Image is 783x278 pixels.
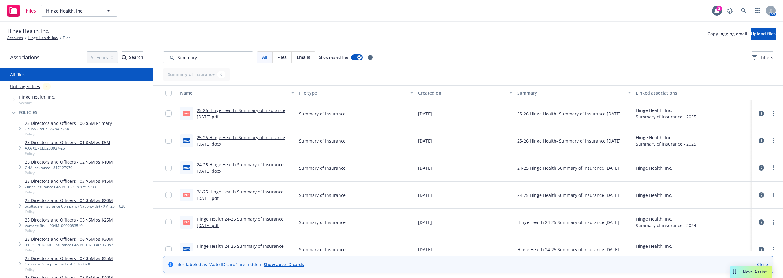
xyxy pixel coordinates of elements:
div: Name [180,90,288,96]
a: Show auto ID cards [264,262,304,267]
a: 25 Directors and Officers - 07 $5M xs $35M [25,255,113,262]
span: Files [63,35,70,41]
span: Account [19,100,55,105]
div: 2 [43,83,51,90]
input: Toggle Row Selected [165,110,172,117]
span: [DATE] [418,165,432,171]
span: 24-25 Hinge Health Summary of Insurance [DATE] [517,165,619,171]
button: Created on [416,85,515,100]
span: Files labeled as "Auto ID card" are hidden. [176,261,304,268]
div: [PERSON_NAME] Insurance Group - HN-0303-12953 [25,242,113,247]
span: Policy [25,247,113,253]
div: Scottsdale Insurance Company (Nationwide) - XMF2511020 [25,204,125,209]
span: Filters [752,54,773,61]
div: Hinge Health, Inc. [636,216,696,222]
div: Summary of insurance - 2024 [636,222,696,229]
span: Filters [761,54,773,61]
span: [DATE] [418,192,432,198]
span: All [262,54,267,60]
span: Policy [25,228,113,233]
span: docx [183,247,190,251]
button: Copy logging email [707,28,747,40]
span: Hinge Health 24-25 Summary of Insurance [DATE] [517,219,619,226]
span: Show nested files [319,55,349,60]
input: Toggle Row Selected [165,192,172,198]
div: Search [122,52,143,63]
span: Policy [25,151,110,156]
span: Policies [19,111,38,114]
a: more [770,218,777,226]
a: 25 Directors and Officers - 02 $5M xs $10M [25,159,113,165]
div: File type [299,90,406,96]
a: All files [10,72,25,78]
div: Hinge Health, Inc. [636,243,696,249]
span: Hinge Health, Inc. [19,94,55,100]
input: Toggle Row Selected [165,246,172,252]
a: Close [757,261,768,268]
a: more [770,191,777,199]
span: 25-26 Hinge Health- Summary of Insurance [DATE] [517,138,621,144]
a: more [770,164,777,171]
a: 25 Directors and Officers - 06 $5M xs $30M [25,236,113,242]
span: Summary of Insurance [299,192,346,198]
a: Search [738,5,750,17]
a: more [770,137,777,144]
input: Toggle Row Selected [165,219,172,225]
button: Linked associations [633,85,752,100]
span: Hinge Health, Inc. [46,8,99,14]
span: docx [183,138,190,143]
button: Upload files [751,28,776,40]
span: Associations [10,53,39,61]
span: 24-25 Hinge Health Summary of Insurance [DATE] [517,192,619,198]
div: Drag to move [730,266,738,278]
input: Toggle Row Selected [165,165,172,171]
a: Report a Bug [724,5,736,17]
div: AXA XL - ELU203937-25 [25,146,110,151]
a: Hinge Health, Inc. [28,35,58,41]
span: Policy [25,209,125,214]
span: Nova Assist [743,269,767,274]
div: Hinge Health, Inc. [636,107,696,114]
button: Nova Assist [730,266,772,278]
a: 25-26 Hinge Health- Summary of Insurance [DATE].docx [197,135,285,147]
span: Summary of Insurance [299,110,346,117]
a: 24-25 Hinge Health Summary of Insurance [DATE].pdf [197,189,284,201]
span: pdf [183,220,190,224]
span: Summary of Insurance [299,165,346,171]
button: SearchSearch [122,51,143,63]
span: Policy [25,267,113,272]
input: Search by keyword... [163,51,253,63]
a: 25 Directors and Officers - 03 $5M xs $15M [25,178,113,184]
a: more [770,246,777,253]
div: CNA Insurance - 817127979 [25,165,113,170]
button: Hinge Health, Inc. [41,5,117,17]
div: Hinge Health, Inc. [636,192,672,198]
span: [DATE] [418,138,432,144]
span: pdf [183,111,190,116]
span: 25-26 Hinge Health- Summary of Insurance [DATE] [517,110,621,117]
div: Linked associations [636,90,750,96]
span: Hinge Health, Inc. [7,27,49,35]
a: Hinge Health 24-25 Summary of Insurance [DATE].pdf [197,216,284,228]
span: Policy [25,170,113,175]
a: Accounts [7,35,23,41]
a: 25 Directors and Officers - 00 $5M Primary [25,120,112,126]
span: docx [183,165,190,170]
svg: Search [122,55,127,60]
button: File type [297,85,416,100]
a: 25-26 Hinge Health- Summary of Insurance [DATE].pdf [197,107,285,120]
div: Created on [418,90,506,96]
span: [DATE] [418,246,432,253]
div: Zurich Insurance Group - DOC 6705959-00 [25,184,113,190]
div: Summary of insurance - 2025 [636,141,696,147]
span: Emails [297,54,310,60]
span: [DATE] [418,110,432,117]
a: 25 Directors and Officers - 01 $5M xs $5M [25,139,110,146]
a: Switch app [752,5,764,17]
div: Canopius Group Limited - SGC 1660-00 [25,262,113,267]
span: Summary of Insurance [299,219,346,226]
button: Filters [752,51,773,63]
a: 24-25 Hinge Health Summary of Insurance [DATE].docx [197,162,284,174]
div: Chubb Group - 8264-7284 [25,126,112,132]
span: Policy [25,190,113,195]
